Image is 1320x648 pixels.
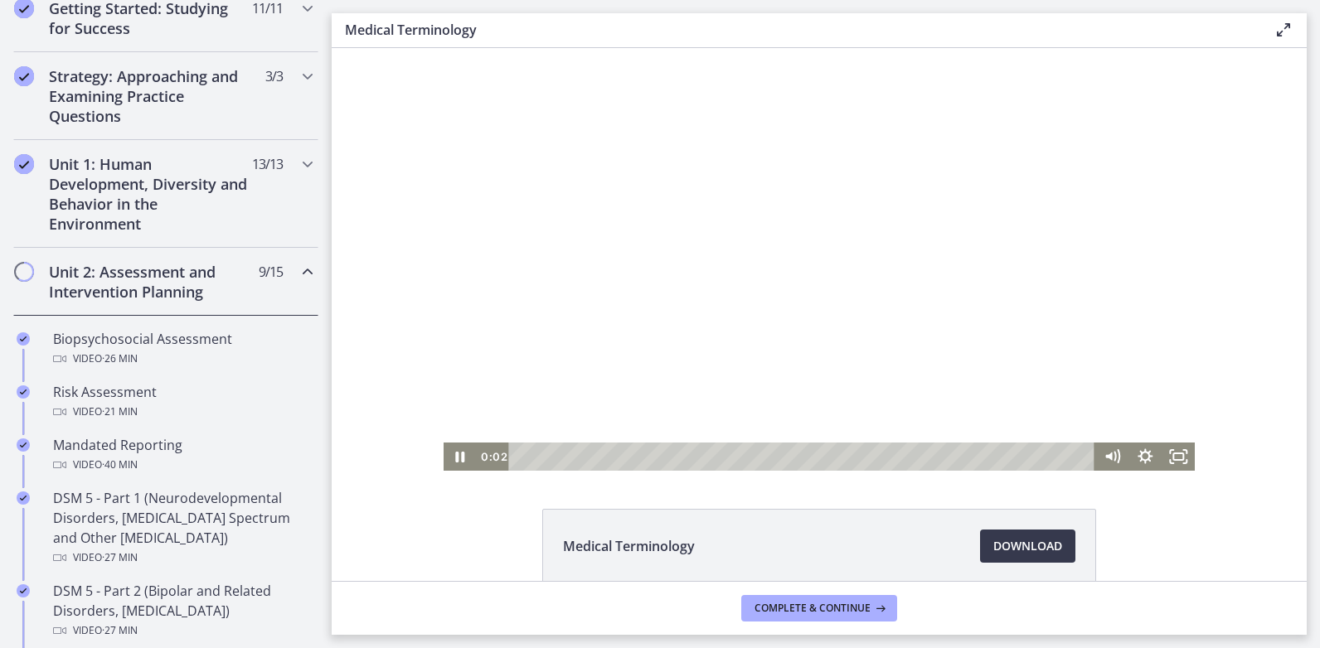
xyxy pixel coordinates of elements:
[102,349,138,369] span: · 26 min
[14,154,34,174] i: Completed
[265,66,283,86] span: 3 / 3
[49,66,251,126] h2: Strategy: Approaching and Examining Practice Questions
[102,402,138,422] span: · 21 min
[53,455,312,475] div: Video
[252,154,283,174] span: 13 / 13
[563,536,695,556] span: Medical Terminology
[993,536,1062,556] span: Download
[102,621,138,641] span: · 27 min
[797,394,830,423] button: Show settings menu
[259,262,283,282] span: 9 / 15
[741,595,897,621] button: Complete & continue
[53,548,312,568] div: Video
[53,488,312,568] div: DSM 5 - Part 1 (Neurodevelopmental Disorders, [MEDICAL_DATA] Spectrum and Other [MEDICAL_DATA])
[53,621,312,641] div: Video
[830,394,863,423] button: Fullscreen
[17,584,30,597] i: Completed
[345,20,1247,40] h3: Medical Terminology
[17,491,30,505] i: Completed
[764,394,797,423] button: Mute
[53,349,312,369] div: Video
[53,435,312,475] div: Mandated Reporting
[53,581,312,641] div: DSM 5 - Part 2 (Bipolar and Related Disorders, [MEDICAL_DATA])
[49,154,251,234] h2: Unit 1: Human Development, Diversity and Behavior in the Environment
[332,48,1307,471] iframe: Video Lesson
[755,602,871,615] span: Complete & continue
[102,548,138,568] span: · 27 min
[102,455,138,475] span: · 40 min
[53,329,312,369] div: Biopsychosocial Assessment
[980,530,1075,563] a: Download
[17,332,30,346] i: Completed
[53,402,312,422] div: Video
[17,438,30,452] i: Completed
[53,382,312,422] div: Risk Assessment
[49,262,251,302] h2: Unit 2: Assessment and Intervention Planning
[14,66,34,86] i: Completed
[17,385,30,399] i: Completed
